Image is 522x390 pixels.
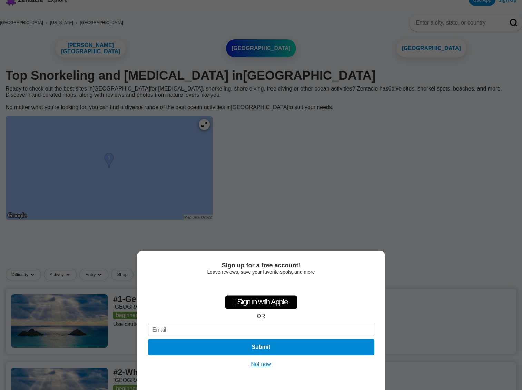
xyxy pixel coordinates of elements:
[249,361,273,368] button: Not now
[225,295,297,309] div: Sign in with Apple
[148,324,374,336] input: Email
[148,339,374,355] button: Submit
[226,278,296,293] iframe: Sign in with Google Button
[148,269,374,275] div: Leave reviews, save your favorite spots, and more
[148,262,374,269] div: Sign up for a free account!
[257,313,265,320] div: OR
